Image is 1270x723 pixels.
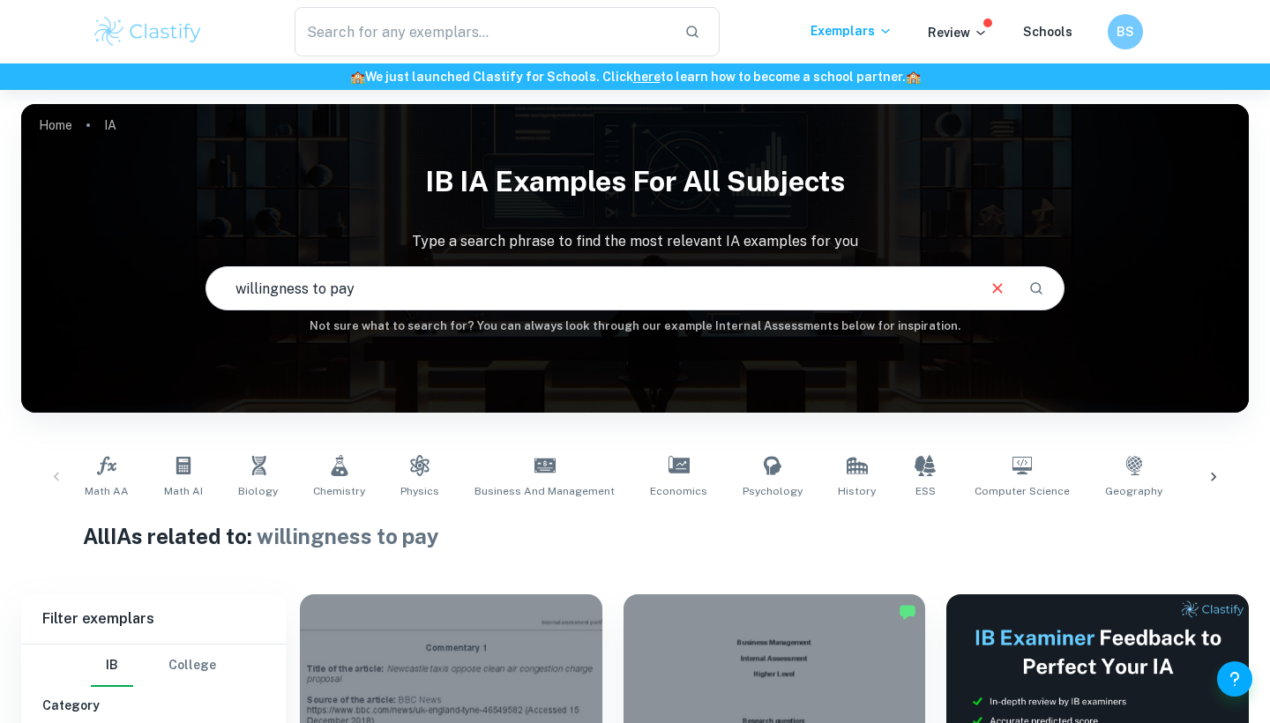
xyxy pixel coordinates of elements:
button: Search [1021,273,1051,303]
span: willingness to pay [257,524,439,548]
img: Clastify logo [92,14,204,49]
a: here [633,70,661,84]
h1: All IAs related to: [83,520,1188,552]
span: Physics [400,483,439,499]
a: Schools [1023,25,1072,39]
img: Marked [899,603,916,621]
h6: Category [42,696,265,715]
span: ESS [915,483,936,499]
span: Psychology [743,483,803,499]
button: IB [91,645,133,687]
span: Math AA [85,483,129,499]
span: Chemistry [313,483,365,499]
h6: BS [1116,22,1136,41]
input: Search for any exemplars... [295,7,670,56]
p: Type a search phrase to find the most relevant IA examples for you [21,231,1249,252]
p: Review [928,23,988,42]
p: Exemplars [811,21,893,41]
input: E.g. player arrangements, enthalpy of combustion, analysis of a big city... [206,264,974,313]
span: Math AI [164,483,203,499]
h1: IB IA examples for all subjects [21,153,1249,210]
button: Clear [981,272,1014,305]
span: Economics [650,483,707,499]
button: BS [1108,14,1143,49]
span: 🏫 [906,70,921,84]
span: Biology [238,483,278,499]
button: Help and Feedback [1217,661,1252,697]
a: Home [39,113,72,138]
button: College [168,645,216,687]
span: 🏫 [350,70,365,84]
span: Computer Science [975,483,1070,499]
h6: Filter exemplars [21,594,286,644]
div: Filter type choice [91,645,216,687]
h6: Not sure what to search for? You can always look through our example Internal Assessments below f... [21,317,1249,335]
p: IA [104,116,116,135]
span: Geography [1105,483,1162,499]
h6: We just launched Clastify for Schools. Click to learn how to become a school partner. [4,67,1266,86]
span: History [838,483,876,499]
span: Business and Management [474,483,615,499]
